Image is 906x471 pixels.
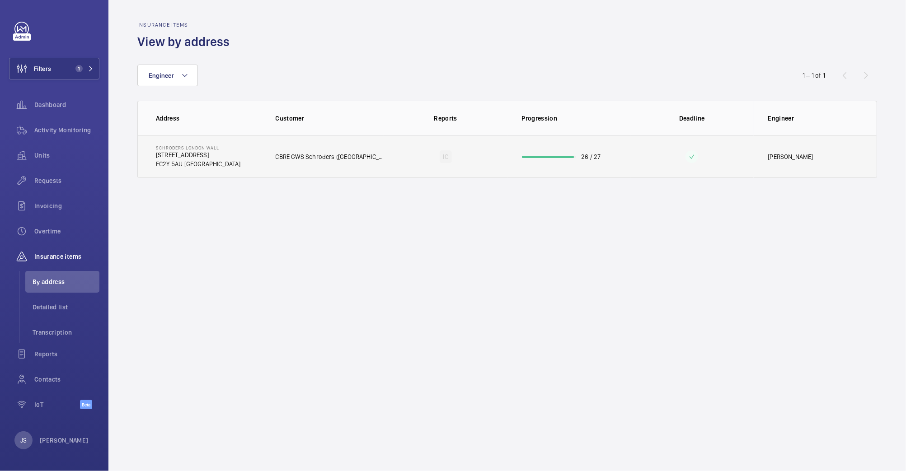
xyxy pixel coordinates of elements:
span: Filters [34,64,51,73]
button: Engineer [137,65,198,86]
span: Reports [34,350,99,359]
span: IoT [34,400,80,409]
h2: Insurance items [137,22,235,28]
p: [STREET_ADDRESS] [156,150,241,159]
p: CBRE GWS Schroders ([GEOGRAPHIC_DATA]) [276,152,385,161]
span: Invoicing [34,201,99,210]
span: Contacts [34,375,99,384]
p: 26 / 27 [582,152,601,161]
h1: View by address [137,33,235,50]
p: Progression [522,114,631,123]
span: Beta [80,400,92,409]
span: By address [33,277,99,286]
p: [PERSON_NAME] [40,436,89,445]
span: Requests [34,176,99,185]
span: Units [34,151,99,160]
p: EC2Y 5AU [GEOGRAPHIC_DATA] [156,159,241,168]
span: Detailed list [33,303,99,312]
div: 1 – 1 of 1 [803,71,825,80]
p: Customer [276,114,385,123]
span: Overtime [34,227,99,236]
span: Dashboard [34,100,99,109]
button: Filters1 [9,58,99,79]
p: Reports [390,114,501,123]
p: Schroders London Wall [156,145,241,150]
div: IC [440,150,452,163]
span: 1 [75,65,83,72]
p: Deadline [637,114,747,123]
span: Engineer [149,72,174,79]
span: Insurance items [34,252,99,261]
span: Transcription [33,328,99,337]
p: Engineer [768,114,859,123]
p: [PERSON_NAME] [768,152,813,161]
span: Activity Monitoring [34,126,99,135]
p: Address [156,114,261,123]
p: JS [20,436,27,445]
